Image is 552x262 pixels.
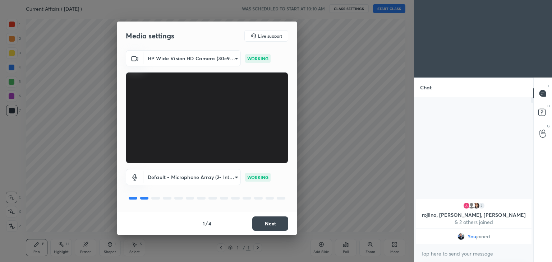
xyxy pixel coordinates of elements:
div: HP Wide Vision HD Camera (30c9:0069) [143,169,241,185]
span: You [468,234,476,239]
img: 3 [463,202,470,209]
div: 2 [478,202,485,209]
div: grid [414,198,533,245]
img: cb5e8b54239f41d58777b428674fb18d.jpg [457,233,465,240]
div: HP Wide Vision HD Camera (30c9:0069) [143,50,241,66]
h4: 4 [208,220,211,227]
span: joined [476,234,490,239]
p: T [548,83,550,89]
p: rojlina, [PERSON_NAME], [PERSON_NAME] [420,212,527,218]
img: default.png [468,202,475,209]
p: G [547,123,550,129]
p: WORKING [247,55,268,62]
button: Next [252,216,288,231]
img: 05db51ca364f4305bbe2037863403bc6.jpg [473,202,480,209]
h4: 1 [203,220,205,227]
p: Chat [414,78,437,97]
p: WORKING [247,174,268,181]
p: & 2 others joined [420,219,527,225]
p: D [547,103,550,109]
h2: Media settings [126,31,174,41]
h5: Live support [258,34,282,38]
h4: / [206,220,208,227]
